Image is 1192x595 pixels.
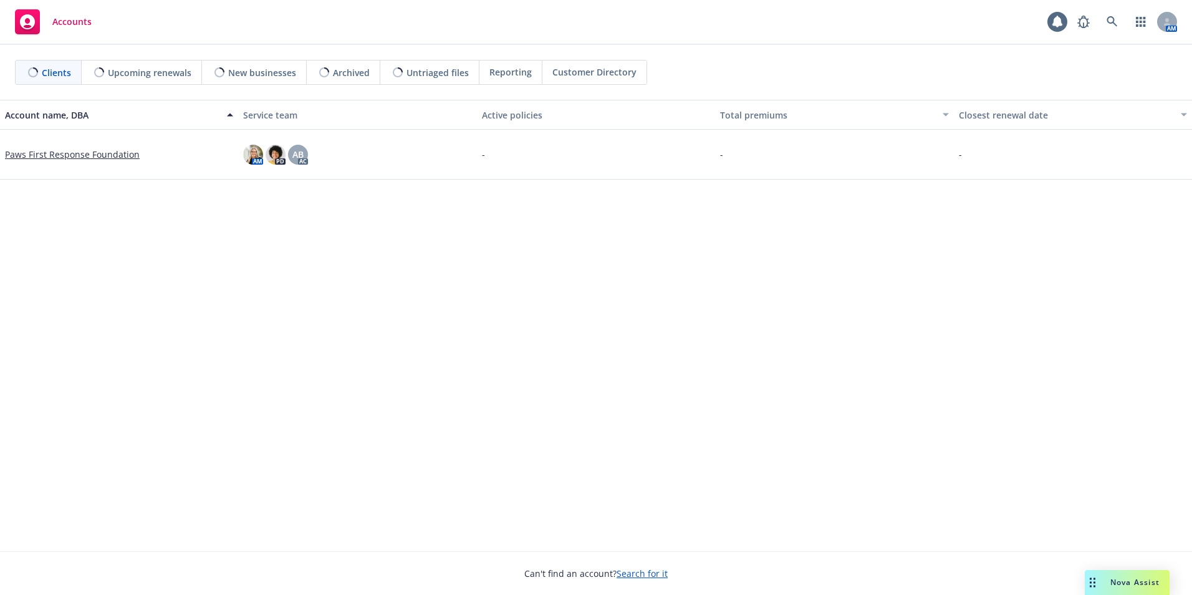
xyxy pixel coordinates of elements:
[1128,9,1153,34] a: Switch app
[1100,9,1125,34] a: Search
[720,148,723,161] span: -
[1085,570,1100,595] div: Drag to move
[243,145,263,165] img: photo
[5,109,219,122] div: Account name, DBA
[715,100,953,130] button: Total premiums
[959,109,1173,122] div: Closest renewal date
[477,100,715,130] button: Active policies
[108,66,191,79] span: Upcoming renewals
[1071,9,1096,34] a: Report a Bug
[954,100,1192,130] button: Closest renewal date
[720,109,935,122] div: Total premiums
[1110,577,1160,588] span: Nova Assist
[52,17,92,27] span: Accounts
[524,567,668,580] span: Can't find an account?
[482,148,485,161] span: -
[5,148,140,161] a: Paws First Response Foundation
[10,4,97,39] a: Accounts
[266,145,286,165] img: photo
[228,66,296,79] span: New businesses
[238,100,476,130] button: Service team
[489,65,532,79] span: Reporting
[333,66,370,79] span: Archived
[1085,570,1170,595] button: Nova Assist
[617,568,668,579] a: Search for it
[42,66,71,79] span: Clients
[959,148,962,161] span: -
[243,109,471,122] div: Service team
[552,65,637,79] span: Customer Directory
[406,66,469,79] span: Untriaged files
[482,109,710,122] div: Active policies
[292,148,304,161] span: AB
